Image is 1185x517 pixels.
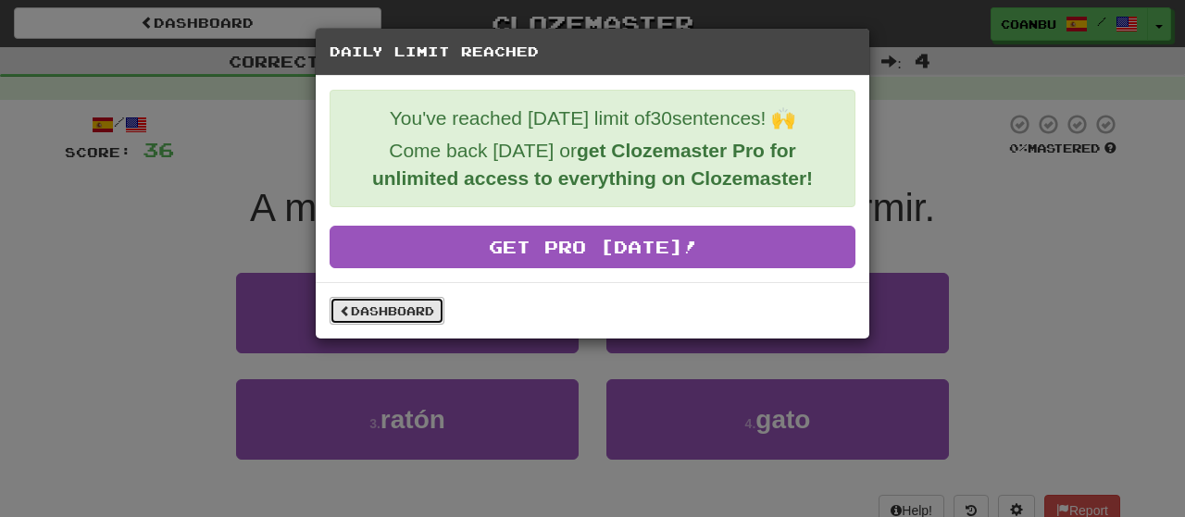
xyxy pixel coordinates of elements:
[344,137,841,192] p: Come back [DATE] or
[330,297,444,325] a: Dashboard
[372,140,813,189] strong: get Clozemaster Pro for unlimited access to everything on Clozemaster!
[330,43,855,61] h5: Daily Limit Reached
[344,105,841,132] p: You've reached [DATE] limit of 30 sentences! 🙌
[330,226,855,268] a: Get Pro [DATE]!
